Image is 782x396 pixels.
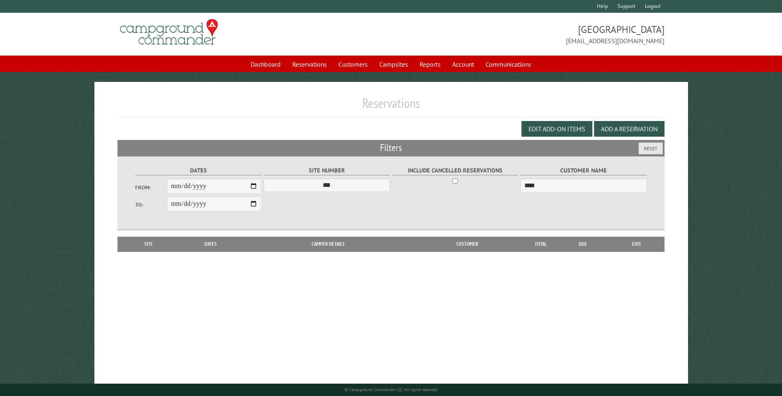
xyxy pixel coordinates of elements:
[246,56,286,72] a: Dashboard
[521,121,592,137] button: Edit Add-on Items
[410,237,524,252] th: Customer
[481,56,536,72] a: Communications
[557,237,609,252] th: Due
[122,237,175,252] th: Site
[246,237,410,252] th: Camper Details
[392,166,518,175] label: Include Cancelled Reservations
[117,140,664,156] h2: Filters
[264,166,390,175] label: Site Number
[345,387,438,392] small: © Campground Commander LLC. All rights reserved.
[447,56,479,72] a: Account
[374,56,413,72] a: Campsites
[639,142,663,154] button: Reset
[117,16,221,48] img: Campground Commander
[135,184,167,191] label: From:
[521,166,646,175] label: Customer Name
[391,23,665,46] span: [GEOGRAPHIC_DATA] [EMAIL_ADDRESS][DOMAIN_NAME]
[135,201,167,209] label: To:
[117,95,664,118] h1: Reservations
[524,237,557,252] th: Total
[176,237,246,252] th: Dates
[333,56,373,72] a: Customers
[135,166,261,175] label: Dates
[415,56,446,72] a: Reports
[287,56,332,72] a: Reservations
[609,237,665,252] th: Edit
[594,121,665,137] button: Add a Reservation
